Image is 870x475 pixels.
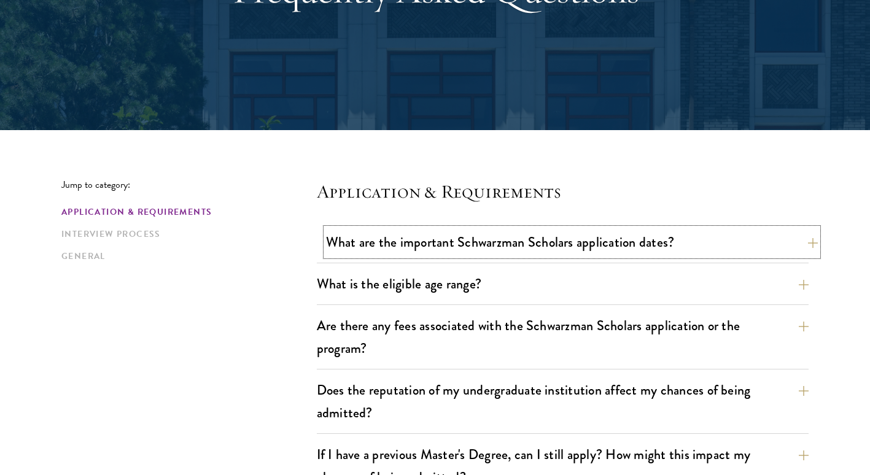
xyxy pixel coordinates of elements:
[317,376,809,427] button: Does the reputation of my undergraduate institution affect my chances of being admitted?
[326,228,818,256] button: What are the important Schwarzman Scholars application dates?
[61,179,317,190] p: Jump to category:
[61,228,309,241] a: Interview Process
[61,206,309,218] a: Application & Requirements
[317,179,809,204] h4: Application & Requirements
[317,312,809,362] button: Are there any fees associated with the Schwarzman Scholars application or the program?
[317,270,809,298] button: What is the eligible age range?
[61,250,309,263] a: General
